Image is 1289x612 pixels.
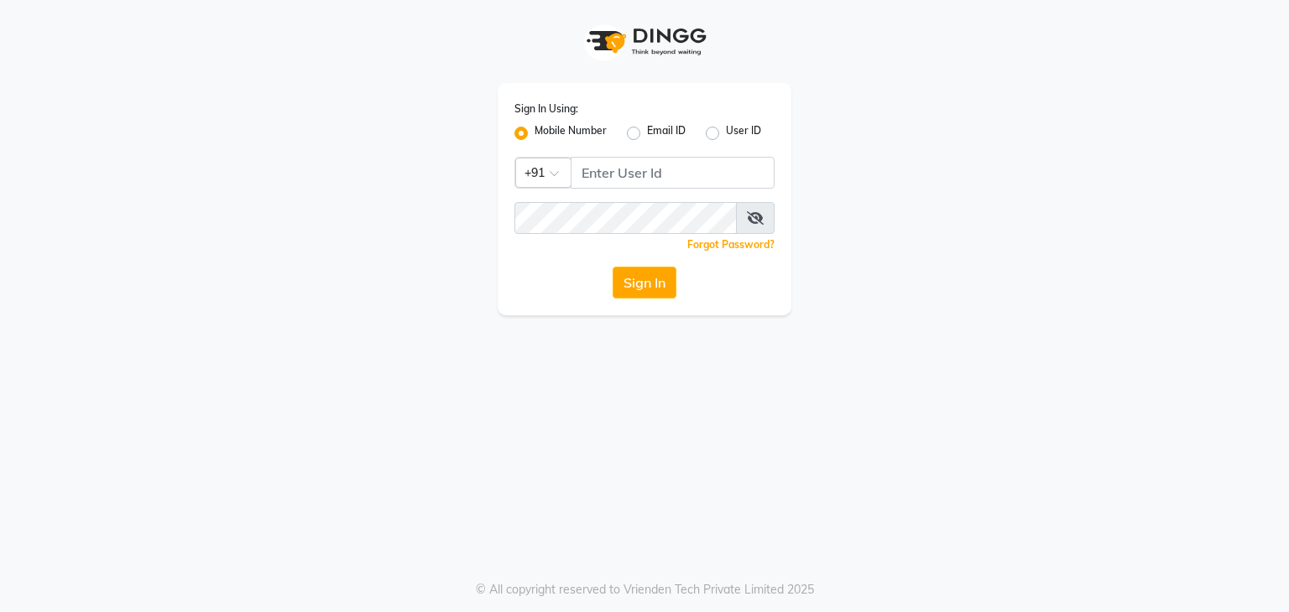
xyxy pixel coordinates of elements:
[535,123,607,143] label: Mobile Number
[647,123,686,143] label: Email ID
[514,101,578,117] label: Sign In Using:
[726,123,761,143] label: User ID
[687,238,775,251] a: Forgot Password?
[613,267,676,298] button: Sign In
[571,157,775,189] input: Username
[514,202,737,234] input: Username
[577,17,712,66] img: logo1.svg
